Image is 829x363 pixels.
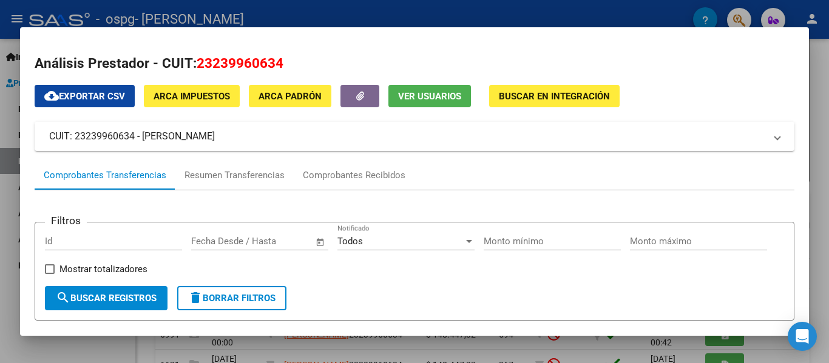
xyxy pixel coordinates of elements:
[35,85,135,107] button: Exportar CSV
[56,290,70,305] mat-icon: search
[45,286,167,310] button: Buscar Registros
[489,85,620,107] button: Buscar en Integración
[788,322,817,351] div: Open Intercom Messenger
[44,91,125,102] span: Exportar CSV
[337,236,363,247] span: Todos
[49,129,765,144] mat-panel-title: CUIT: 23239960634 - [PERSON_NAME]
[44,88,59,103] mat-icon: cloud_download
[388,85,471,107] button: Ver Usuarios
[59,262,147,276] span: Mostrar totalizadores
[251,236,310,247] input: Fecha fin
[56,293,157,304] span: Buscar Registros
[44,168,166,182] div: Comprobantes Transferencias
[184,168,285,182] div: Resumen Transferencias
[154,91,230,102] span: ARCA Impuestos
[177,286,286,310] button: Borrar Filtros
[144,85,240,107] button: ARCA Impuestos
[188,290,203,305] mat-icon: delete
[45,213,87,228] h3: Filtros
[499,91,610,102] span: Buscar en Integración
[191,236,240,247] input: Fecha inicio
[197,55,283,71] span: 23239960634
[259,91,322,102] span: ARCA Padrón
[398,91,461,102] span: Ver Usuarios
[35,53,794,74] h2: Análisis Prestador - CUIT:
[303,168,405,182] div: Comprobantes Recibidos
[249,85,331,107] button: ARCA Padrón
[35,122,794,151] mat-expansion-panel-header: CUIT: 23239960634 - [PERSON_NAME]
[188,293,276,304] span: Borrar Filtros
[314,235,328,249] button: Open calendar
